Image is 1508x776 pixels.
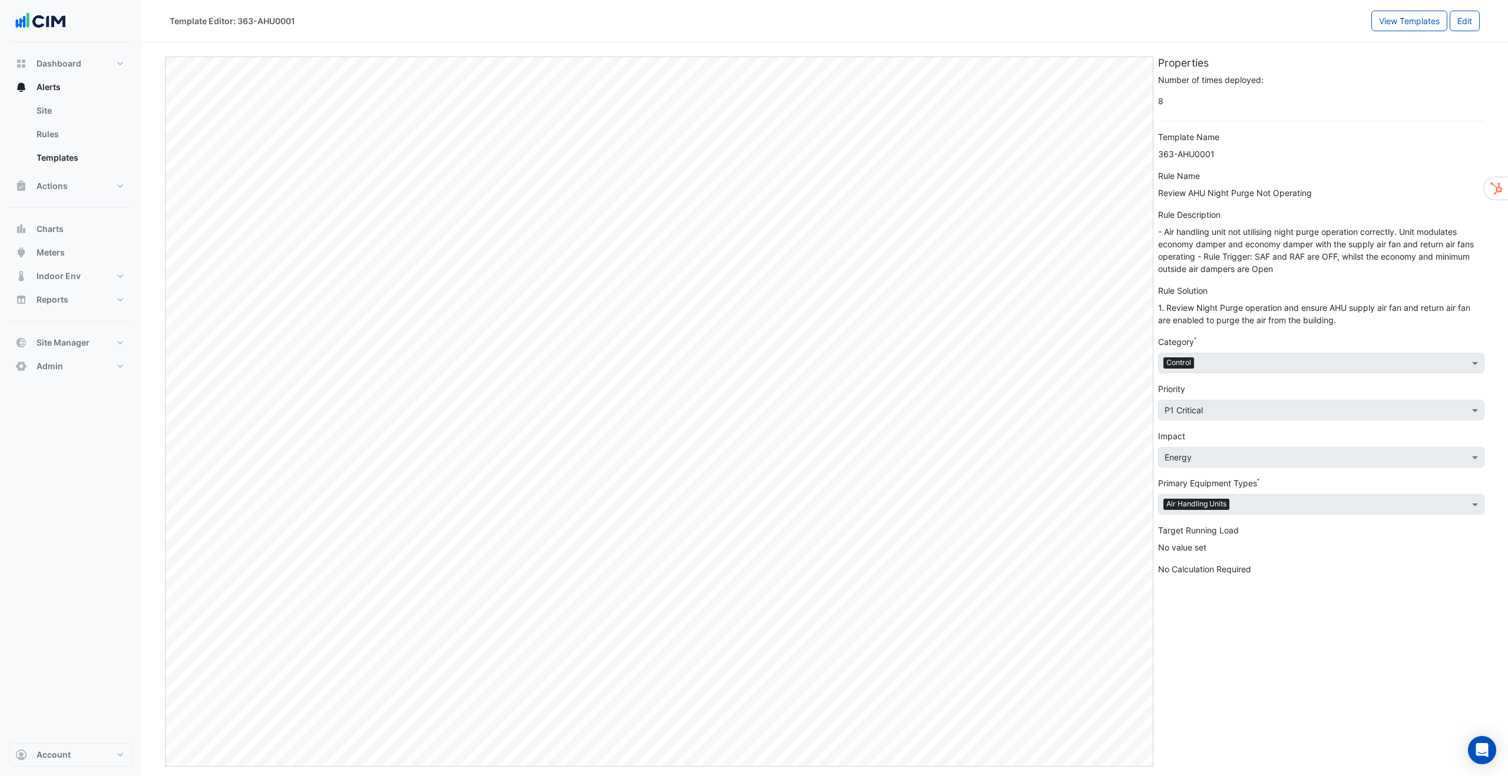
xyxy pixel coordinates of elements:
[1158,541,1484,553] div: No value set
[9,264,132,288] button: Indoor Env
[1158,284,1208,297] label: Rule Solution
[15,270,27,282] app-icon: Indoor Env
[14,9,67,33] img: Company Logo
[170,15,295,27] div: Template Editor: 363-AHU0001
[37,223,64,235] span: Charts
[15,247,27,258] app-icon: Meters
[1158,187,1484,199] div: Review AHU Night Purge Not Operating
[1158,225,1484,275] div: - Air handling unit not utilising night purge operation correctly. Unit modulates economy damper ...
[37,180,68,192] span: Actions
[1158,477,1257,489] label: Primary Equipment Types
[15,180,27,192] app-icon: Actions
[9,331,132,354] button: Site Manager
[37,749,71,761] span: Account
[9,354,132,378] button: Admin
[1158,383,1185,395] label: Priority
[15,58,27,69] app-icon: Dashboard
[1163,499,1229,509] span: Air Handling Units
[15,294,27,306] app-icon: Reports
[1450,11,1480,31] button: Edit
[9,241,132,264] button: Meters
[1158,430,1185,442] label: Impact
[37,294,68,306] span: Reports
[9,743,132,767] button: Account
[9,174,132,198] button: Actions
[15,223,27,235] app-icon: Charts
[9,217,132,241] button: Charts
[37,360,63,372] span: Admin
[9,288,132,311] button: Reports
[1158,301,1484,326] div: 1. Review Night Purge operation and ensure AHU supply air fan and return air fan are enabled to p...
[27,99,132,122] a: Site
[1158,563,1484,575] div: No Calculation Required
[37,58,81,69] span: Dashboard
[27,122,132,146] a: Rules
[37,270,81,282] span: Indoor Env
[1158,74,1264,86] label: Number of times deployed:
[1158,91,1484,111] span: 8
[1163,357,1194,368] span: Control
[15,81,27,93] app-icon: Alerts
[15,337,27,349] app-icon: Site Manager
[9,99,132,174] div: Alerts
[1158,336,1194,348] label: Category
[9,75,132,99] button: Alerts
[1158,148,1484,160] div: 363-AHU0001
[1158,57,1484,69] h5: Properties
[37,337,90,349] span: Site Manager
[1158,131,1219,143] label: Template Name
[37,247,65,258] span: Meters
[1158,170,1200,182] label: Rule Name
[1158,208,1221,221] label: Rule Description
[9,52,132,75] button: Dashboard
[27,146,132,170] a: Templates
[1468,736,1496,764] div: Open Intercom Messenger
[1371,11,1447,31] button: View Templates
[37,81,61,93] span: Alerts
[15,360,27,372] app-icon: Admin
[1158,524,1239,536] label: Target Running Load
